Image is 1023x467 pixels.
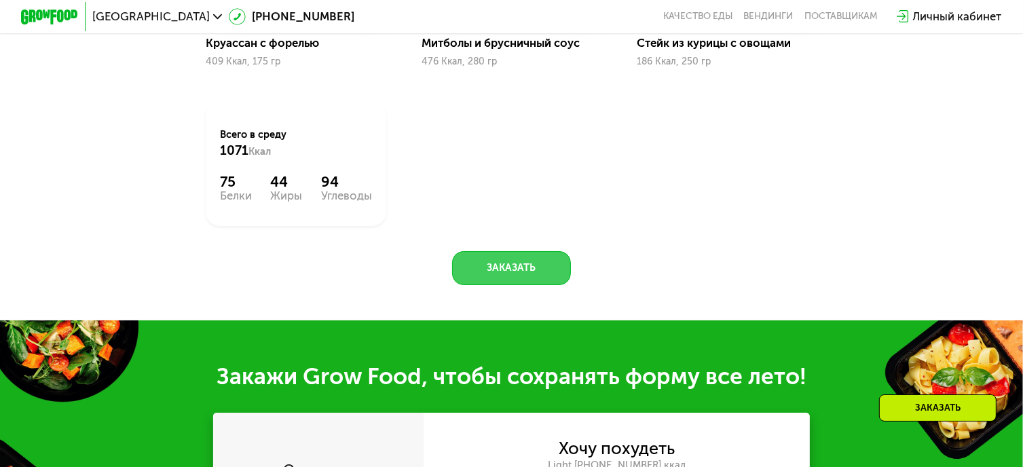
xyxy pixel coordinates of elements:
[206,56,386,67] div: 409 Ккал, 175 гр
[220,128,371,159] div: Всего в среду
[804,11,878,22] div: поставщикам
[422,56,601,67] div: 476 Ккал, 280 гр
[220,190,252,202] div: Белки
[220,173,252,190] div: 75
[248,145,271,157] span: Ккал
[879,394,997,422] div: Заказать
[452,251,570,285] button: Заказать
[744,11,794,22] a: Вендинги
[663,11,732,22] a: Качество еды
[637,56,817,67] div: 186 Ккал, 250 гр
[220,143,248,158] span: 1071
[321,173,372,190] div: 94
[271,190,303,202] div: Жиры
[229,8,354,25] a: [PHONE_NUMBER]
[92,11,210,22] span: [GEOGRAPHIC_DATA]
[206,36,397,50] div: Круассан с форелью
[913,8,1002,25] div: Личный кабинет
[271,173,303,190] div: 44
[321,190,372,202] div: Углеводы
[422,36,613,50] div: Митболы и брусничный соус
[559,441,675,456] div: Хочу похудеть
[637,36,828,50] div: Стейк из курицы с овощами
